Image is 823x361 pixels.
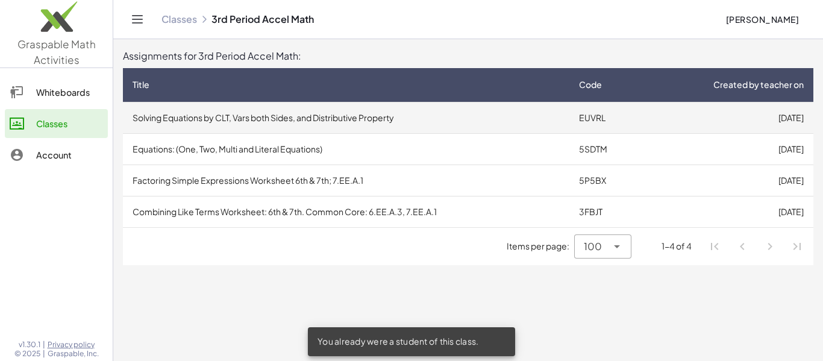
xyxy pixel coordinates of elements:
[569,196,645,227] td: 3FBJT
[5,78,108,107] a: Whiteboards
[716,8,809,30] button: [PERSON_NAME]
[569,102,645,133] td: EUVRL
[128,10,147,29] button: Toggle navigation
[645,133,813,165] td: [DATE]
[48,340,99,350] a: Privacy policy
[123,102,569,133] td: Solving Equations by CLT, Vars both Sides, and Distributive Property
[19,340,40,350] span: v1.30.1
[36,85,103,99] div: Whiteboards
[133,78,149,91] span: Title
[123,133,569,165] td: Equations: (One, Two, Multi and Literal Equations)
[123,165,569,196] td: Factoring Simple Expressions Worksheet 6th & 7th; 7.EE.A.1
[48,349,99,359] span: Graspable, Inc.
[725,14,799,25] span: [PERSON_NAME]
[645,102,813,133] td: [DATE]
[17,37,96,66] span: Graspable Math Activities
[645,165,813,196] td: [DATE]
[123,49,813,63] div: Assignments for 3rd Period Accel Math:
[36,148,103,162] div: Account
[701,233,811,260] nav: Pagination Navigation
[14,349,40,359] span: © 2025
[645,196,813,227] td: [DATE]
[584,239,602,254] span: 100
[161,13,197,25] a: Classes
[123,196,569,227] td: Combining Like Terms Worksheet: 6th & 7th. Common Core: 6.EE.A.3, 7.EE.A.1
[36,116,103,131] div: Classes
[507,240,574,253] span: Items per page:
[5,109,108,138] a: Classes
[43,340,45,350] span: |
[308,327,515,356] div: You already were a student of this class.
[569,133,645,165] td: 5SDTM
[5,140,108,169] a: Account
[713,78,804,91] span: Created by teacher on
[43,349,45,359] span: |
[579,78,602,91] span: Code
[662,240,692,253] div: 1-4 of 4
[569,165,645,196] td: 5P5BX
